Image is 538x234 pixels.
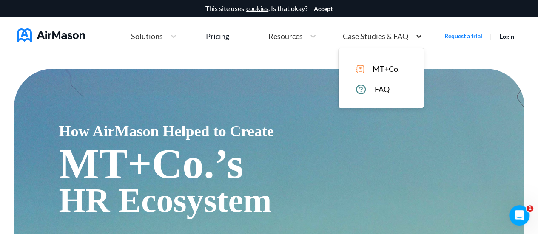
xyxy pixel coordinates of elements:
span: | [490,32,492,40]
span: Resources [268,32,302,40]
button: Accept cookies [314,6,333,12]
span: How AirMason Helped to Create [59,120,524,143]
img: icon [356,65,364,73]
span: 1 [527,205,533,212]
a: cookies [246,5,268,12]
span: Solutions [131,32,163,40]
img: AirMason Logo [17,28,85,42]
span: MT+Co. [373,65,400,73]
span: Case Studies & FAQ [343,32,408,40]
a: Login [500,33,514,40]
h1: MT+Co.’s [59,143,524,185]
a: Request a trial [444,32,482,40]
a: Pricing [206,28,229,44]
span: FAQ [375,85,390,94]
span: HR Ecosystem [59,175,524,226]
iframe: Intercom live chat [509,205,529,226]
div: Pricing [206,32,229,40]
